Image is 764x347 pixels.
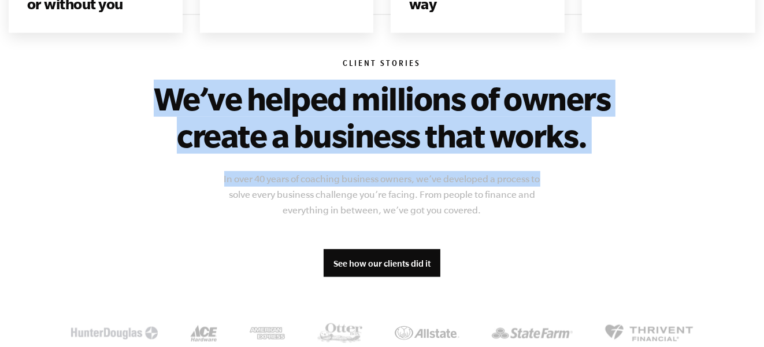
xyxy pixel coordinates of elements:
[706,291,764,347] iframe: Chat Widget
[190,325,217,342] img: Ace Harware Logo
[71,327,158,339] img: McDonalds Logo
[605,324,693,342] img: Thrivent Financial Logo
[214,171,550,218] p: In over 40 years of coaching business owners, we’ve developed a process to solve every business c...
[250,327,285,339] img: American Express Logo
[395,326,459,339] img: Allstate Logo
[324,249,440,277] a: See how our clients did it
[31,59,733,71] h6: Client Stories
[317,323,362,343] img: OtterBox Logo
[136,80,628,154] h2: We’ve helped millions of owners create a business that works.
[492,328,573,339] img: State Farm Logo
